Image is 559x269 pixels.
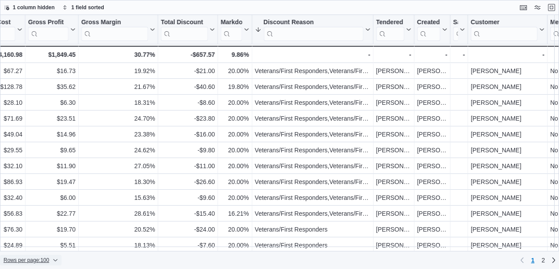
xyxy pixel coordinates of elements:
[71,4,104,11] span: 1 field sorted
[517,253,559,267] nav: Pagination for preceding grid
[376,49,411,60] div: -
[538,253,548,267] a: Page 2 of 2
[0,2,58,13] button: 1 column hidden
[81,49,155,60] div: 30.77%
[59,2,108,13] button: 1 field sorted
[518,2,529,13] button: Keyboard shortcuts
[541,256,545,265] span: 2
[517,255,527,265] button: Previous page
[453,49,465,60] div: -
[28,49,76,60] div: $1,849.45
[417,49,447,60] div: -
[546,2,557,13] button: Exit fullscreen
[532,2,543,13] button: Display options
[255,49,370,60] div: -
[471,49,544,60] div: -
[221,49,249,60] div: 9.86%
[527,253,548,267] ul: Pagination for preceding grid
[4,257,49,264] span: Rows per page : 100
[161,49,215,60] div: -$657.57
[548,255,559,265] a: Next page
[13,4,54,11] span: 1 column hidden
[531,256,534,265] span: 1
[527,253,538,267] button: Page 1 of 2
